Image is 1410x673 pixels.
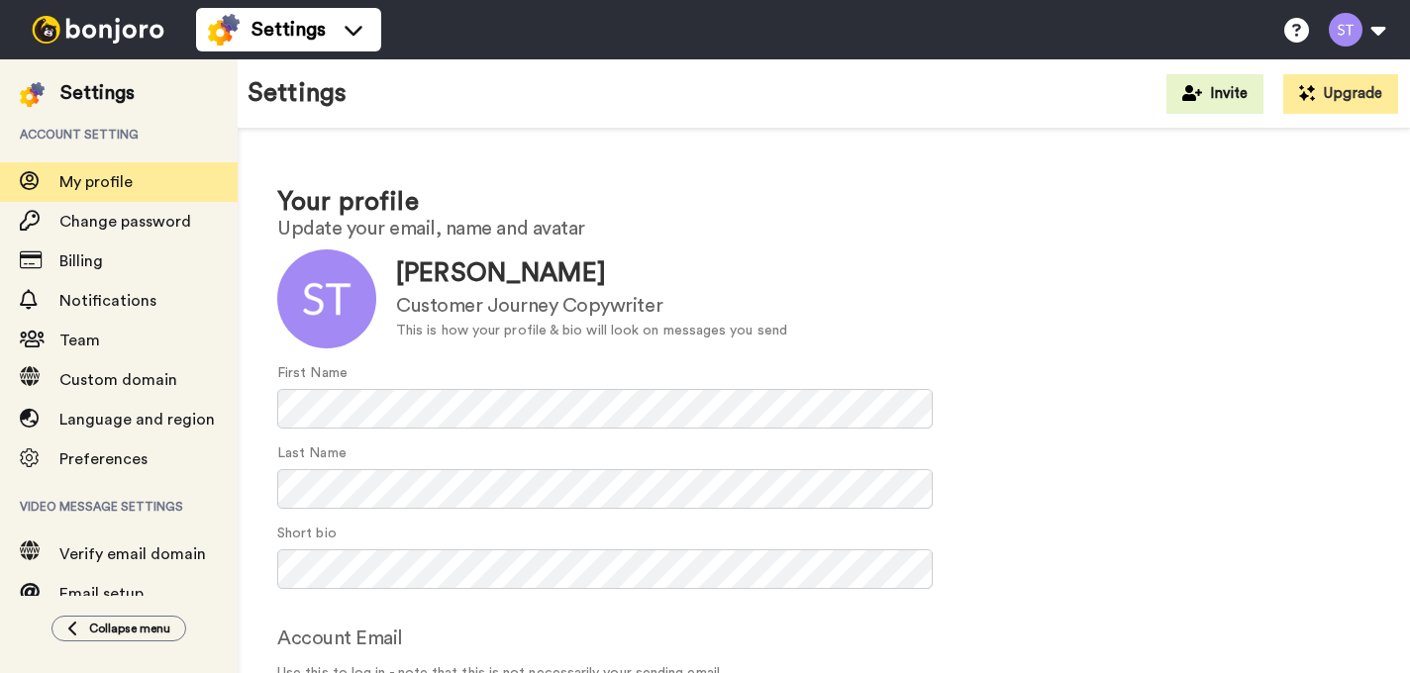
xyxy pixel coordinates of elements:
label: First Name [277,363,348,384]
button: Collapse menu [51,616,186,641]
h1: Your profile [277,188,1370,217]
button: Invite [1166,74,1263,114]
span: Change password [59,214,191,230]
h1: Settings [248,79,347,108]
span: Custom domain [59,372,177,388]
label: Short bio [277,524,337,544]
button: Upgrade [1283,74,1398,114]
div: Settings [60,79,135,107]
img: settings-colored.svg [20,82,45,107]
span: Language and region [59,412,215,428]
span: Team [59,333,100,348]
label: Account Email [277,624,403,653]
img: settings-colored.svg [208,14,240,46]
span: Collapse menu [89,621,170,636]
img: bj-logo-header-white.svg [24,16,172,44]
span: Billing [59,253,103,269]
label: Last Name [277,443,347,464]
div: This is how your profile & bio will look on messages you send [396,321,787,341]
span: My profile [59,174,133,190]
span: Email setup [59,586,144,602]
div: Customer Journey Copywriter [396,292,787,321]
span: Settings [252,16,326,44]
span: Notifications [59,293,156,309]
span: Preferences [59,451,148,467]
h2: Update your email, name and avatar [277,218,1370,240]
div: [PERSON_NAME] [396,255,787,292]
span: Verify email domain [59,546,206,562]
